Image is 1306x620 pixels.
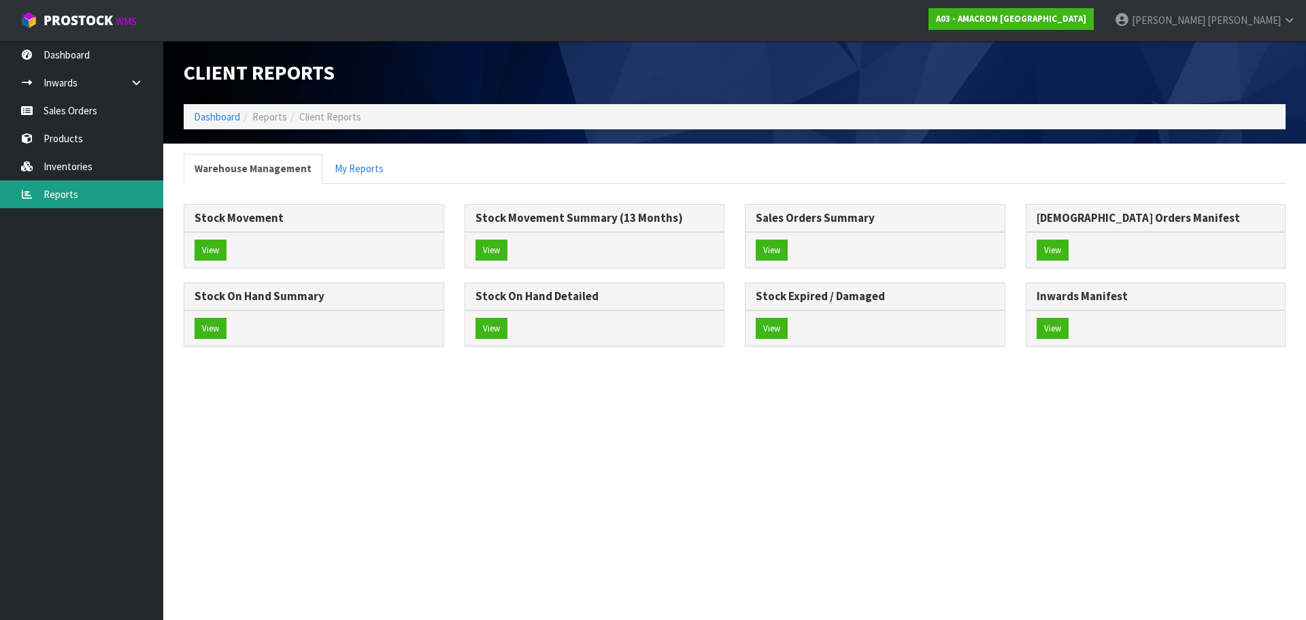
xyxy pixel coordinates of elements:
button: View [1037,240,1069,261]
h3: [DEMOGRAPHIC_DATA] Orders Manifest [1037,212,1275,225]
h3: Stock Movement [195,212,433,225]
span: Reports [252,110,287,123]
small: WMS [116,15,137,28]
button: View [1037,318,1069,340]
strong: A03 - AMACRON [GEOGRAPHIC_DATA] [936,13,1086,25]
h3: Stock On Hand Detailed [475,290,714,303]
h3: Stock Movement Summary (13 Months) [475,212,714,225]
a: Dashboard [194,110,240,123]
span: [PERSON_NAME] [1207,14,1281,27]
button: View [475,240,507,261]
span: [PERSON_NAME] [1132,14,1205,27]
h3: Sales Orders Summary [756,212,994,225]
a: Warehouse Management [184,154,322,183]
button: View [195,240,227,261]
img: cube-alt.png [20,12,37,29]
button: View [756,240,788,261]
h3: Stock On Hand Summary [195,290,433,303]
button: View [195,318,227,340]
button: View [756,318,788,340]
a: My Reports [324,154,395,183]
h3: Inwards Manifest [1037,290,1275,303]
span: ProStock [44,12,113,29]
h3: Stock Expired / Damaged [756,290,994,303]
button: View [475,318,507,340]
span: Client Reports [299,110,361,123]
span: Client Reports [184,59,335,85]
